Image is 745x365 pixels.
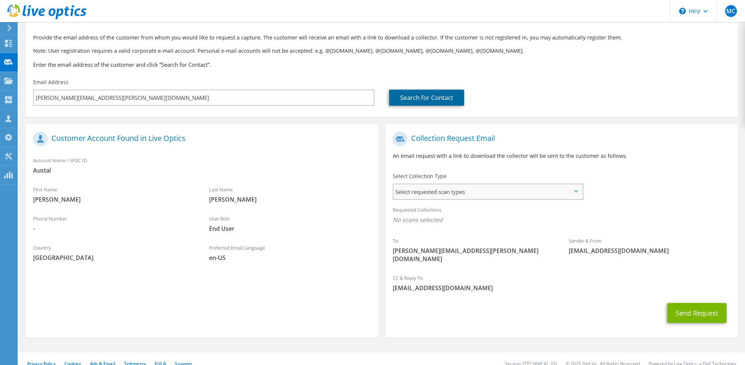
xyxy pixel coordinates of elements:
span: Austal [33,166,371,174]
h3: Enter the email address of the customer and click “Search for Contact”. [33,60,730,69]
span: - [33,225,194,233]
span: [PERSON_NAME] [33,195,194,204]
span: [PERSON_NAME][EMAIL_ADDRESS][PERSON_NAME][DOMAIN_NAME] [393,247,554,263]
div: First Name [26,182,202,207]
div: Requested Collections [385,202,738,229]
span: [EMAIL_ADDRESS][DOMAIN_NAME] [569,247,730,255]
div: Preferred Email Language [202,240,378,265]
span: [EMAIL_ADDRESS][DOMAIN_NAME] [393,284,730,292]
div: CC & Reply To [385,270,738,296]
span: End User [209,225,370,233]
div: To [385,233,561,267]
span: No scans selected [393,216,730,224]
svg: \n [679,8,686,14]
div: User Role [202,211,378,236]
span: Select requested scan types [393,184,582,199]
span: en-US [209,254,370,262]
div: Country [26,240,202,265]
p: An email request with a link to download the collector will be sent to the customer as follows. [393,152,730,160]
a: Search for Contact [389,90,464,106]
h1: Collection Request Email [393,132,727,146]
div: Last Name [202,182,378,207]
span: MC [725,5,737,17]
span: [PERSON_NAME] [209,195,370,204]
label: Select Collection Type [393,173,446,180]
label: Email Address [33,79,68,86]
p: Note: User registration requires a valid corporate e-mail account. Personal e-mail accounts will ... [33,47,730,55]
span: [GEOGRAPHIC_DATA] [33,254,194,262]
div: Account Name / SFDC ID [26,153,378,178]
div: Sender & From [561,233,737,258]
div: Phone Number [26,211,202,236]
button: Send Request [667,303,727,323]
h1: Customer Account Found in Live Optics [33,132,367,146]
p: Provide the email address of the customer from whom you would like to request a capture. The cust... [33,34,730,42]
